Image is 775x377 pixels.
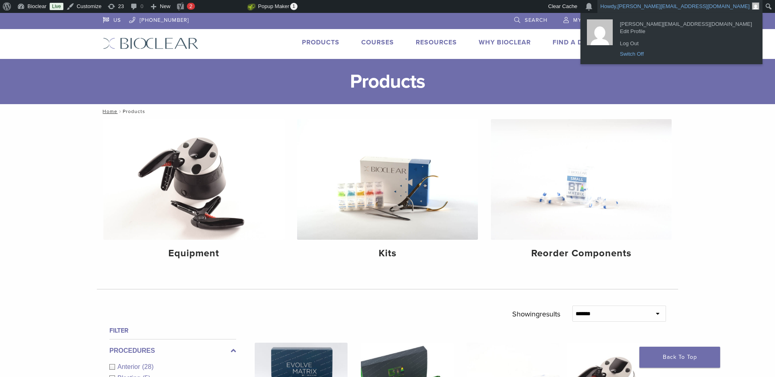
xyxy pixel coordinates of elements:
img: Reorder Components [491,119,672,240]
span: Edit Profile [620,25,752,32]
a: Search [514,13,547,25]
a: Resources [416,38,457,46]
a: Courses [361,38,394,46]
a: Why Bioclear [479,38,531,46]
span: Search [525,17,547,23]
p: Showing results [512,306,560,323]
img: Bioclear [103,38,199,49]
a: [PHONE_NUMBER] [129,13,189,25]
span: / [117,109,123,113]
a: Reorder Components [491,119,672,266]
a: My Account [563,13,611,25]
ul: Howdy, jacinda@bioclearmatrix.com [580,13,762,64]
a: Live [50,3,63,10]
a: Log Out [616,38,756,49]
nav: Products [97,104,678,119]
span: [PERSON_NAME][EMAIL_ADDRESS][DOMAIN_NAME] [620,18,752,25]
h4: Equipment [110,246,278,261]
h4: Reorder Components [497,246,665,261]
a: Kits [297,119,478,266]
span: 2 [189,3,192,9]
a: Products [302,38,339,46]
a: Home [100,109,117,114]
a: US [103,13,121,25]
h4: Kits [304,246,471,261]
img: Kits [297,119,478,240]
span: [PERSON_NAME][EMAIL_ADDRESS][DOMAIN_NAME] [618,3,750,9]
a: Switch Off [616,49,756,59]
a: Find A Doctor [553,38,606,46]
span: (28) [142,363,153,370]
h4: Filter [109,326,236,335]
span: 1 [290,3,297,10]
label: Procedures [109,346,236,356]
img: Equipment [103,119,284,240]
a: Equipment [103,119,284,266]
img: Views over 48 hours. Click for more Jetpack Stats. [202,2,247,12]
span: Anterior [117,363,142,370]
a: Back To Top [639,347,720,368]
span: My Account [573,17,611,23]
